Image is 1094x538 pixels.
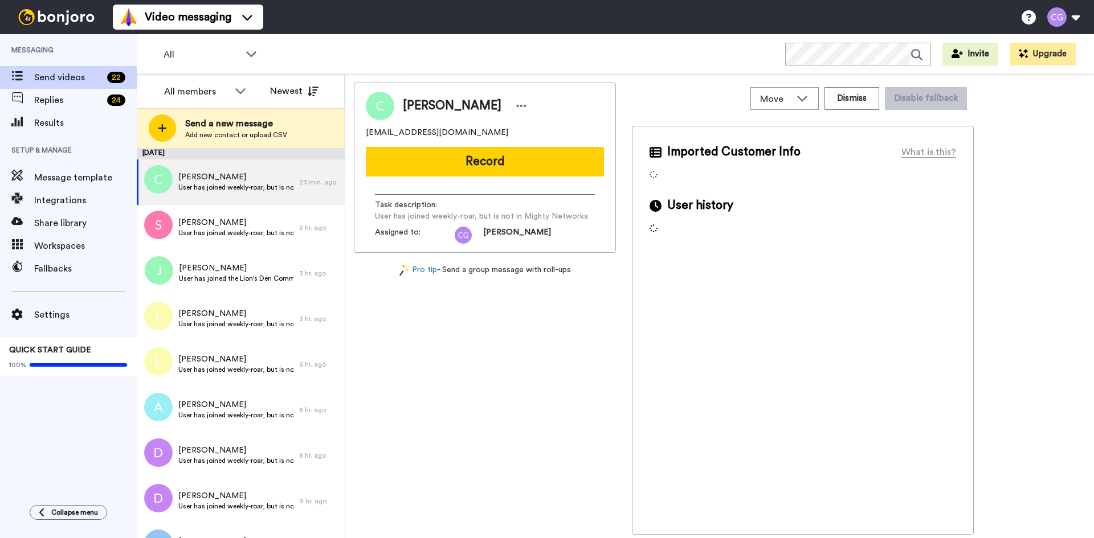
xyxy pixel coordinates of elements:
span: [EMAIL_ADDRESS][DOMAIN_NAME] [366,127,508,138]
div: 9 hr. ago [299,496,339,506]
span: Assigned to: [375,227,455,244]
img: j.png [145,256,173,285]
span: Results [34,116,137,130]
span: User has joined weekly-roar, but is not in Mighty Networks. [178,183,293,192]
img: bj-logo-header-white.svg [14,9,99,25]
div: 8 hr. ago [299,405,339,414]
button: Disable fallback [885,87,967,110]
span: [PERSON_NAME] [483,227,551,244]
img: Image of Tracy Cartwright [366,92,394,120]
img: c.png [144,165,173,194]
span: Imported Customer Info [667,143,801,161]
span: Fallbacks [34,262,137,276]
span: Settings [34,308,137,322]
div: 8 hr. ago [299,451,339,460]
div: 23 min. ago [299,178,339,187]
img: l.png [144,302,173,330]
span: Share library [34,216,137,230]
div: 3 hr. ago [299,314,339,323]
div: - Send a group message with roll-ups [354,264,616,276]
span: [PERSON_NAME] [403,97,501,114]
span: Integrations [34,194,137,207]
span: User has joined weekly-roar, but is not in Mighty Networks. [178,228,293,237]
img: cg.png [455,227,472,244]
button: Newest [262,80,327,102]
span: [PERSON_NAME] [178,445,293,456]
span: [PERSON_NAME] [178,354,293,365]
div: All members [164,85,229,98]
span: User has joined weekly-roar, but is not in Mighty Networks. [178,456,293,465]
span: Video messaging [145,9,231,25]
span: User has joined weekly-roar, but is not in Mighty Networks. [178,502,293,511]
span: User has joined the Lion's Den Community [179,274,293,283]
span: User has joined weekly-roar, but is not in Mighty Networks. [178,410,293,420]
span: Add new contact or upload CSV [185,130,287,139]
button: Dismiss [824,87,879,110]
span: [PERSON_NAME] [178,399,293,410]
a: Pro tip [399,264,437,276]
span: QUICK START GUIDE [9,346,91,354]
img: s.png [144,211,173,239]
span: Workspaces [34,239,137,253]
img: d.png [144,438,173,467]
span: [PERSON_NAME] [179,262,293,274]
div: 22 [107,72,125,83]
img: vm-color.svg [120,8,138,26]
div: What is this? [901,145,956,159]
span: [PERSON_NAME] [178,217,293,228]
span: [PERSON_NAME] [178,171,293,183]
img: magic-wand.svg [399,264,410,276]
span: [PERSON_NAME] [178,308,293,319]
span: User has joined weekly-roar, but is not in Mighty Networks. [375,211,590,222]
div: 24 [107,95,125,106]
span: All [164,48,240,61]
span: 100% [9,360,27,369]
div: 6 hr. ago [299,360,339,369]
div: [DATE] [137,148,345,159]
img: l.png [144,347,173,376]
span: Move [760,92,791,106]
span: Task description : [375,199,455,211]
span: Collapse menu [51,508,98,517]
button: Record [366,147,604,176]
button: Collapse menu [30,505,107,520]
button: Upgrade [1010,43,1076,65]
span: Send videos [34,71,103,84]
span: User history [667,197,733,214]
span: Send a new message [185,117,287,130]
span: Message template [34,171,137,184]
span: Replies [34,93,103,107]
span: [PERSON_NAME] [178,490,293,502]
img: d.png [144,484,173,512]
div: 2 hr. ago [299,223,339,232]
img: a.png [144,393,173,421]
span: User has joined weekly-roar, but is not in Mighty Networks. [178,365,293,374]
span: User has joined weekly-roar, but is not in Mighty Networks. [178,319,293,328]
div: 3 hr. ago [299,269,339,278]
button: Invite [942,43,998,65]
